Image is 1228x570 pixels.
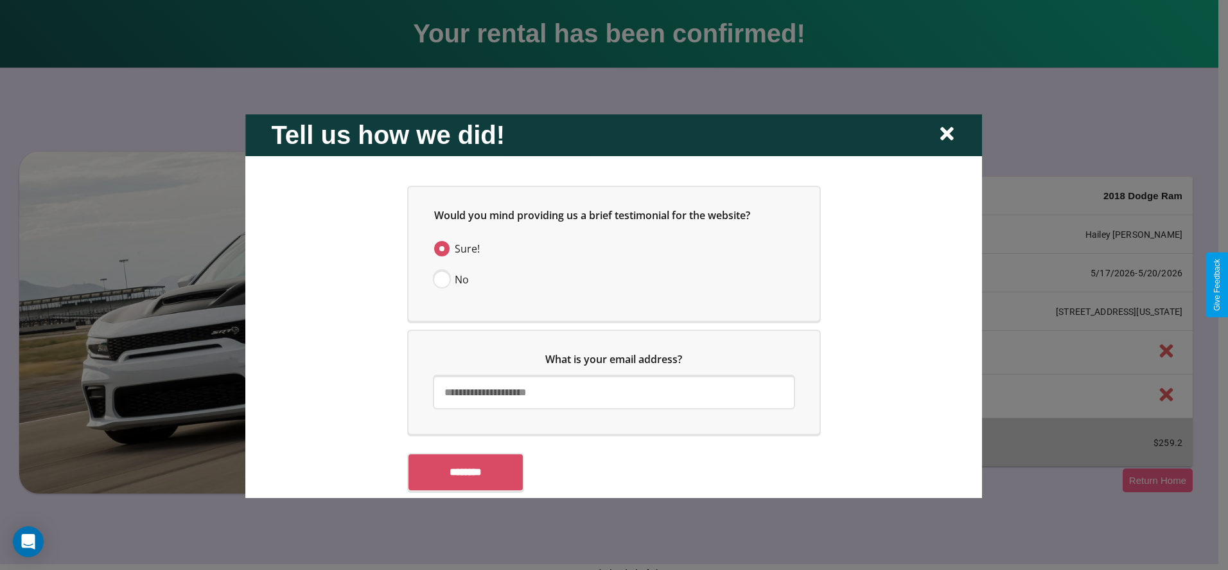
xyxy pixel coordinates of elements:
span: No [455,271,469,287]
span: Sure! [455,240,480,256]
div: Give Feedback [1213,259,1222,311]
span: What is your email address? [546,352,683,366]
div: Open Intercom Messenger [13,526,44,557]
h2: Tell us how we did! [271,120,505,149]
span: Would you mind providing us a brief testimonial for the website? [434,208,750,222]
